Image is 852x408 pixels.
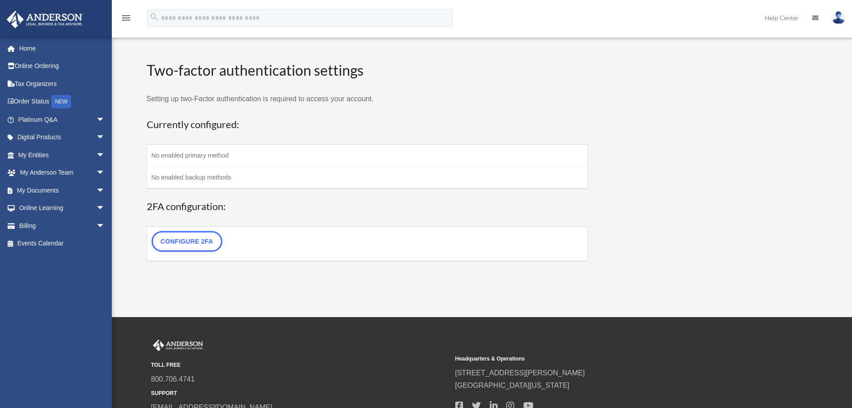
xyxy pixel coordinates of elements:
i: menu [121,13,131,23]
span: arrow_drop_down [96,111,114,129]
a: My Documentsarrow_drop_down [6,181,119,199]
a: Configure 2FA [152,231,222,252]
div: NEW [51,95,71,108]
span: arrow_drop_down [96,217,114,235]
img: User Pic [832,11,845,24]
a: Home [6,39,119,57]
h3: Currently configured: [147,118,588,132]
img: Anderson Advisors Platinum Portal [4,11,85,28]
a: Platinum Q&Aarrow_drop_down [6,111,119,129]
td: No enabled backup methods [147,167,588,189]
td: No enabled primary method [147,145,588,167]
a: [GEOGRAPHIC_DATA][US_STATE] [455,382,570,389]
span: arrow_drop_down [96,181,114,200]
a: My Entitiesarrow_drop_down [6,146,119,164]
a: menu [121,16,131,23]
small: Headquarters & Operations [455,354,753,364]
img: Anderson Advisors Platinum Portal [151,339,205,351]
span: arrow_drop_down [96,164,114,182]
small: SUPPORT [151,389,449,398]
small: TOLL FREE [151,361,449,370]
span: arrow_drop_down [96,146,114,164]
span: arrow_drop_down [96,199,114,218]
a: Billingarrow_drop_down [6,217,119,235]
p: Setting up two-Factor authentication is required to access your account. [147,93,588,105]
a: [STREET_ADDRESS][PERSON_NAME] [455,369,585,377]
a: Digital Productsarrow_drop_down [6,129,119,146]
i: search [149,12,159,22]
a: 800.706.4741 [151,375,195,383]
span: arrow_drop_down [96,129,114,147]
a: Tax Organizers [6,75,119,93]
a: Order StatusNEW [6,93,119,111]
a: Events Calendar [6,235,119,253]
h3: 2FA configuration: [147,200,588,214]
h2: Two-factor authentication settings [147,60,588,81]
a: Online Ordering [6,57,119,75]
a: Online Learningarrow_drop_down [6,199,119,217]
a: My Anderson Teamarrow_drop_down [6,164,119,182]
